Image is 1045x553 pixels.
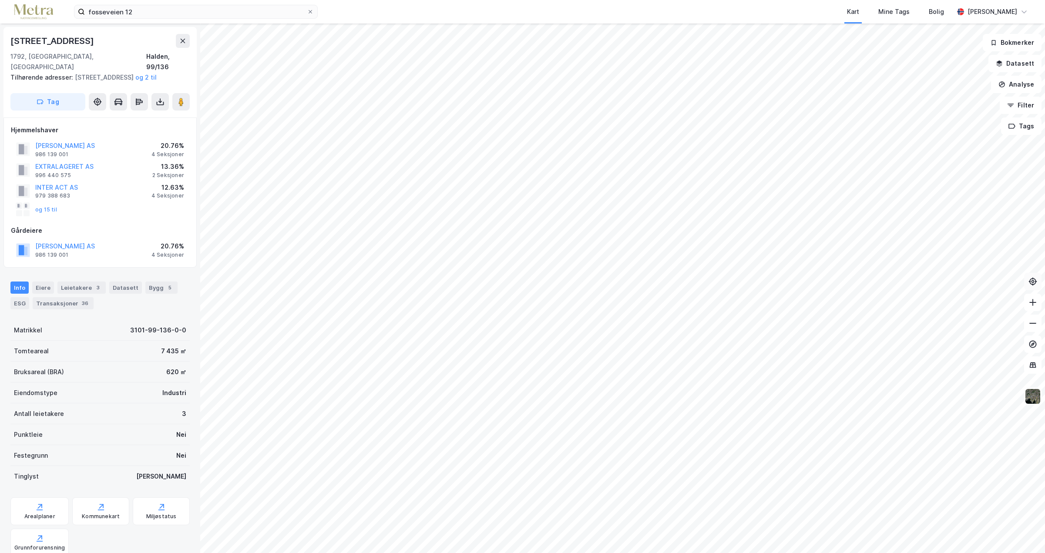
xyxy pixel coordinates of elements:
[847,7,859,17] div: Kart
[1000,97,1042,114] button: Filter
[35,172,71,179] div: 996 440 575
[166,367,186,377] div: 620 ㎡
[14,409,64,419] div: Antall leietakere
[11,225,189,236] div: Gårdeiere
[130,325,186,335] div: 3101-99-136-0-0
[14,388,57,398] div: Eiendomstype
[10,34,96,48] div: [STREET_ADDRESS]
[151,241,184,251] div: 20.76%
[991,76,1042,93] button: Analyse
[35,192,70,199] div: 979 388 683
[94,283,102,292] div: 3
[109,282,142,294] div: Datasett
[32,282,54,294] div: Eiere
[146,51,190,72] div: Halden, 99/136
[152,172,184,179] div: 2 Seksjoner
[1001,511,1045,553] div: Kontrollprogram for chat
[14,346,49,356] div: Tomteareal
[182,409,186,419] div: 3
[80,299,90,308] div: 36
[10,74,75,81] span: Tilhørende adresser:
[14,325,42,335] div: Matrikkel
[33,297,94,309] div: Transaksjoner
[35,251,68,258] div: 986 139 001
[988,55,1042,72] button: Datasett
[10,282,29,294] div: Info
[176,450,186,461] div: Nei
[14,450,48,461] div: Festegrunn
[165,283,174,292] div: 5
[14,429,43,440] div: Punktleie
[145,282,178,294] div: Bygg
[14,471,39,482] div: Tinglyst
[11,125,189,135] div: Hjemmelshaver
[24,513,55,520] div: Arealplaner
[10,51,146,72] div: 1792, [GEOGRAPHIC_DATA], [GEOGRAPHIC_DATA]
[10,72,183,83] div: [STREET_ADDRESS]
[10,297,29,309] div: ESG
[151,192,184,199] div: 4 Seksjoner
[151,182,184,193] div: 12.63%
[57,282,106,294] div: Leietakere
[14,4,53,20] img: metra-logo.256734c3b2bbffee19d4.png
[151,141,184,151] div: 20.76%
[968,7,1017,17] div: [PERSON_NAME]
[929,7,944,17] div: Bolig
[82,513,120,520] div: Kommunekart
[85,5,307,18] input: Søk på adresse, matrikkel, gårdeiere, leietakere eller personer
[1001,117,1042,135] button: Tags
[146,513,177,520] div: Miljøstatus
[983,34,1042,51] button: Bokmerker
[162,388,186,398] div: Industri
[878,7,910,17] div: Mine Tags
[161,346,186,356] div: 7 435 ㎡
[151,251,184,258] div: 4 Seksjoner
[136,471,186,482] div: [PERSON_NAME]
[1025,388,1041,405] img: 9k=
[176,429,186,440] div: Nei
[152,161,184,172] div: 13.36%
[10,93,85,111] button: Tag
[35,151,68,158] div: 986 139 001
[14,544,65,551] div: Grunnforurensning
[151,151,184,158] div: 4 Seksjoner
[1001,511,1045,553] iframe: Chat Widget
[14,367,64,377] div: Bruksareal (BRA)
